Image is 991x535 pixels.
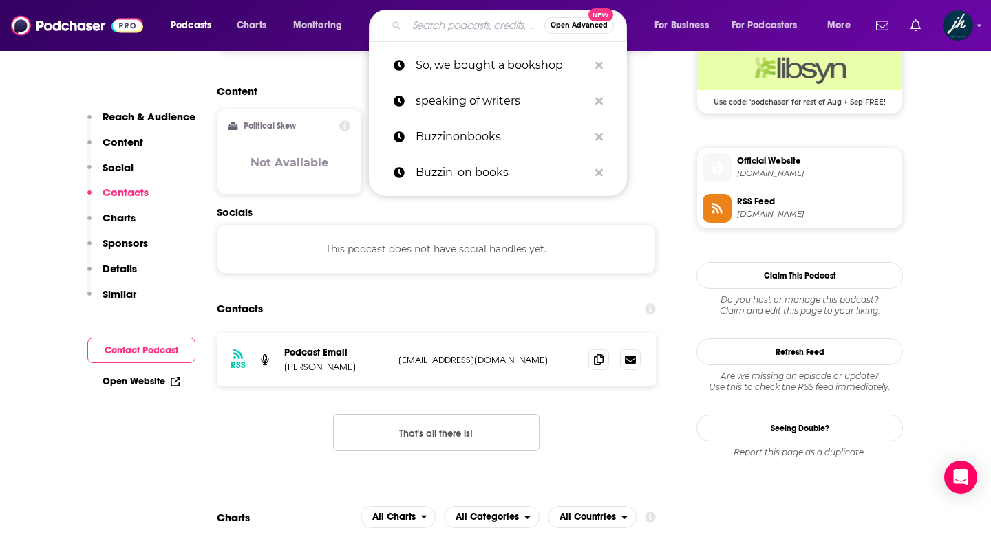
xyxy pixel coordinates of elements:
[361,506,436,528] h2: Platforms
[416,47,588,83] p: So, we bought a bookshop
[548,506,637,528] button: open menu
[284,361,387,373] p: [PERSON_NAME]
[416,119,588,155] p: Buzzinonbooks
[237,16,266,35] span: Charts
[103,375,180,387] a: Open Website
[103,211,136,224] p: Charts
[103,287,136,301] p: Similar
[87,338,195,363] button: Contact Podcast
[737,209,897,219] span: feeds.libsyn.com
[284,14,360,36] button: open menu
[333,414,540,451] button: Nothing here.
[382,10,640,41] div: Search podcasts, credits, & more...
[87,161,134,186] button: Social
[293,16,342,35] span: Monitoring
[697,49,902,90] img: Libsyn Deal: Use code: 'podchaser' for rest of Aug + Sep FREE!
[251,156,328,169] h3: Not Available
[827,16,851,35] span: More
[103,262,137,275] p: Details
[369,155,627,190] a: Buzzin' on books
[87,135,143,161] button: Content
[231,360,246,371] h3: RSS
[697,90,902,107] span: Use code: 'podchaser' for rest of Aug + Sep FREE!
[372,512,416,522] span: All Charts
[697,49,902,105] a: Libsyn Deal: Use code: 'podchaser' for rest of Aug + Sep FREE!
[228,14,275,36] a: Charts
[551,22,608,29] span: Open Advanced
[444,506,540,528] h2: Categories
[588,8,613,21] span: New
[654,16,709,35] span: For Business
[456,512,519,522] span: All Categories
[943,10,973,41] button: Show profile menu
[217,511,250,524] h2: Charts
[944,461,977,494] div: Open Intercom Messenger
[369,83,627,119] a: speaking of writers
[416,155,588,190] p: Buzzin' on books
[103,186,149,199] p: Contacts
[943,10,973,41] img: User Profile
[696,294,903,316] div: Claim and edit this page to your liking.
[369,119,627,155] a: Buzzinonbooks
[696,294,903,305] span: Do you host or manage this podcast?
[217,224,656,274] div: This podcast does not have social handles yet.
[703,194,897,223] a: RSS Feed[DOMAIN_NAME]
[103,110,195,123] p: Reach & Audience
[560,512,616,522] span: All Countries
[737,168,897,179] span: sites.libsyn.com
[361,506,436,528] button: open menu
[416,83,588,119] p: speaking of writers
[703,153,897,182] a: Official Website[DOMAIN_NAME]
[87,237,148,262] button: Sponsors
[723,14,818,36] button: open menu
[284,347,387,358] p: Podcast Email
[696,338,903,365] button: Refresh Feed
[87,110,195,135] button: Reach & Audience
[818,14,868,36] button: open menu
[87,211,136,237] button: Charts
[87,287,136,313] button: Similar
[407,14,544,36] input: Search podcasts, credits, & more...
[244,121,296,131] h2: Political Skew
[548,506,637,528] h2: Countries
[544,17,614,34] button: Open AdvancedNew
[444,506,540,528] button: open menu
[732,16,798,35] span: For Podcasters
[905,14,926,37] a: Show notifications dropdown
[871,14,894,37] a: Show notifications dropdown
[369,47,627,83] a: So, we bought a bookshop
[103,237,148,250] p: Sponsors
[87,186,149,211] button: Contacts
[217,206,656,219] h2: Socials
[696,447,903,458] div: Report this page as a duplicate.
[217,85,645,98] h2: Content
[171,16,211,35] span: Podcasts
[696,371,903,393] div: Are we missing an episode or update? Use this to check the RSS feed immediately.
[103,135,143,149] p: Content
[87,262,137,287] button: Details
[103,161,134,174] p: Social
[645,14,726,36] button: open menu
[696,415,903,441] a: Seeing Double?
[737,195,897,208] span: RSS Feed
[737,155,897,167] span: Official Website
[217,296,263,322] h2: Contacts
[11,12,143,39] img: Podchaser - Follow, Share and Rate Podcasts
[696,262,903,289] button: Claim This Podcast
[943,10,973,41] span: Logged in as JHPublicRelations
[161,14,229,36] button: open menu
[398,354,577,366] p: [EMAIL_ADDRESS][DOMAIN_NAME]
